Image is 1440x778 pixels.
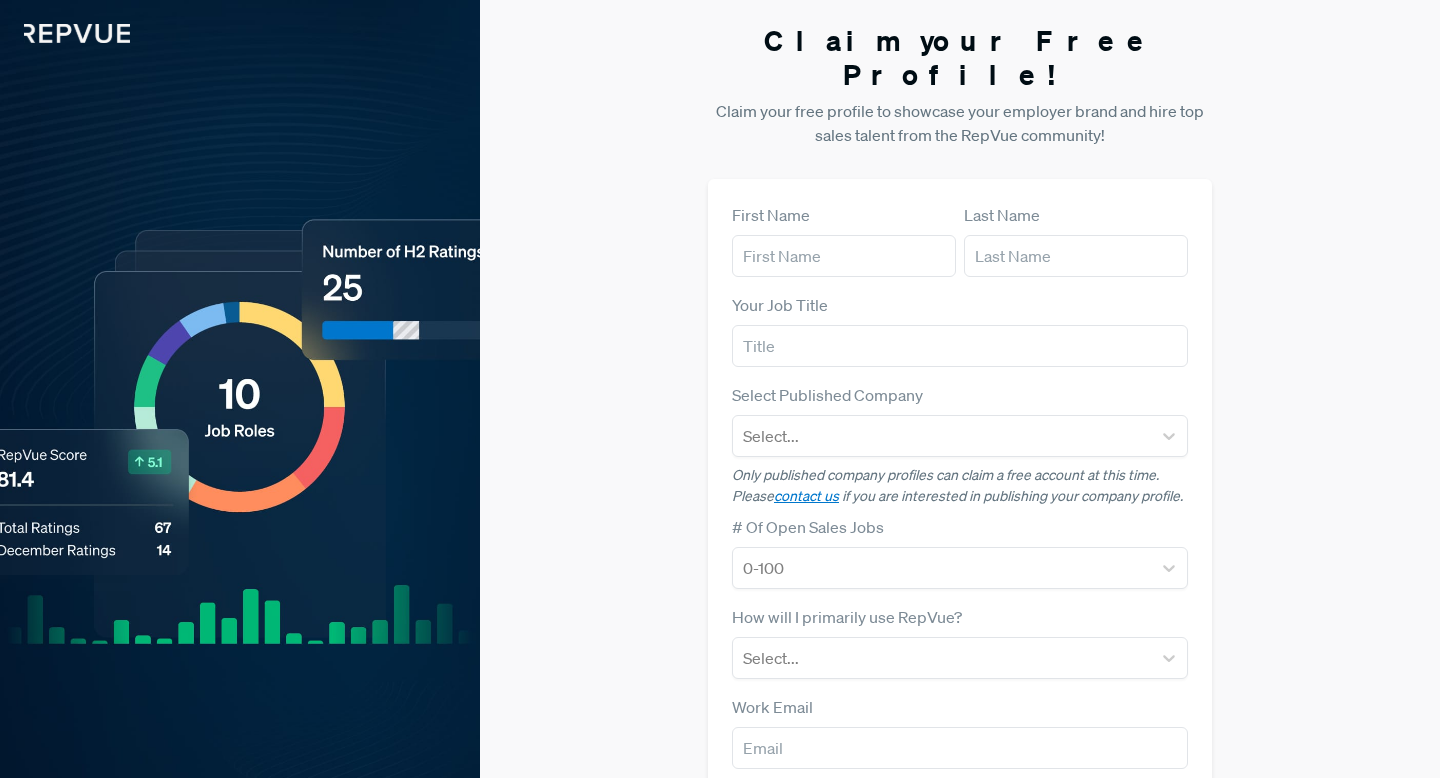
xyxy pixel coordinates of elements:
input: Title [732,325,1188,367]
label: Your Job Title [732,293,828,317]
p: Only published company profiles can claim a free account at this time. Please if you are interest... [732,465,1188,507]
a: contact us [774,487,839,505]
input: Last Name [964,235,1188,277]
label: # Of Open Sales Jobs [732,515,884,539]
label: Select Published Company [732,383,923,407]
label: Work Email [732,695,813,719]
input: Email [732,727,1188,769]
p: Claim your free profile to showcase your employer brand and hire top sales talent from the RepVue... [708,99,1212,147]
label: Last Name [964,203,1040,227]
h3: Claim your Free Profile! [708,24,1212,91]
input: First Name [732,235,956,277]
label: First Name [732,203,810,227]
label: How will I primarily use RepVue? [732,605,962,629]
